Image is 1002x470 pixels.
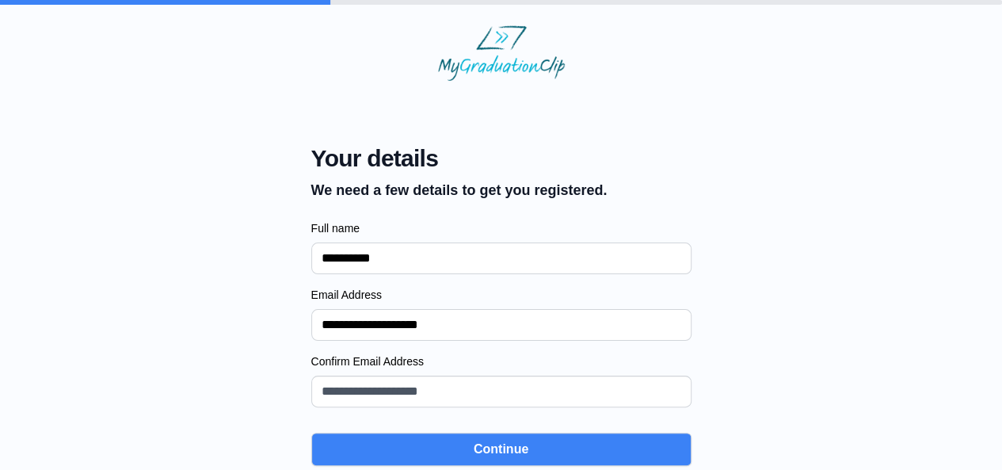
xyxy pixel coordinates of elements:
[438,25,565,81] img: MyGraduationClip
[311,179,608,201] p: We need a few details to get you registered.
[311,287,691,303] label: Email Address
[311,433,691,466] button: Continue
[311,353,691,369] label: Confirm Email Address
[311,220,691,236] label: Full name
[311,144,608,173] span: Your details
